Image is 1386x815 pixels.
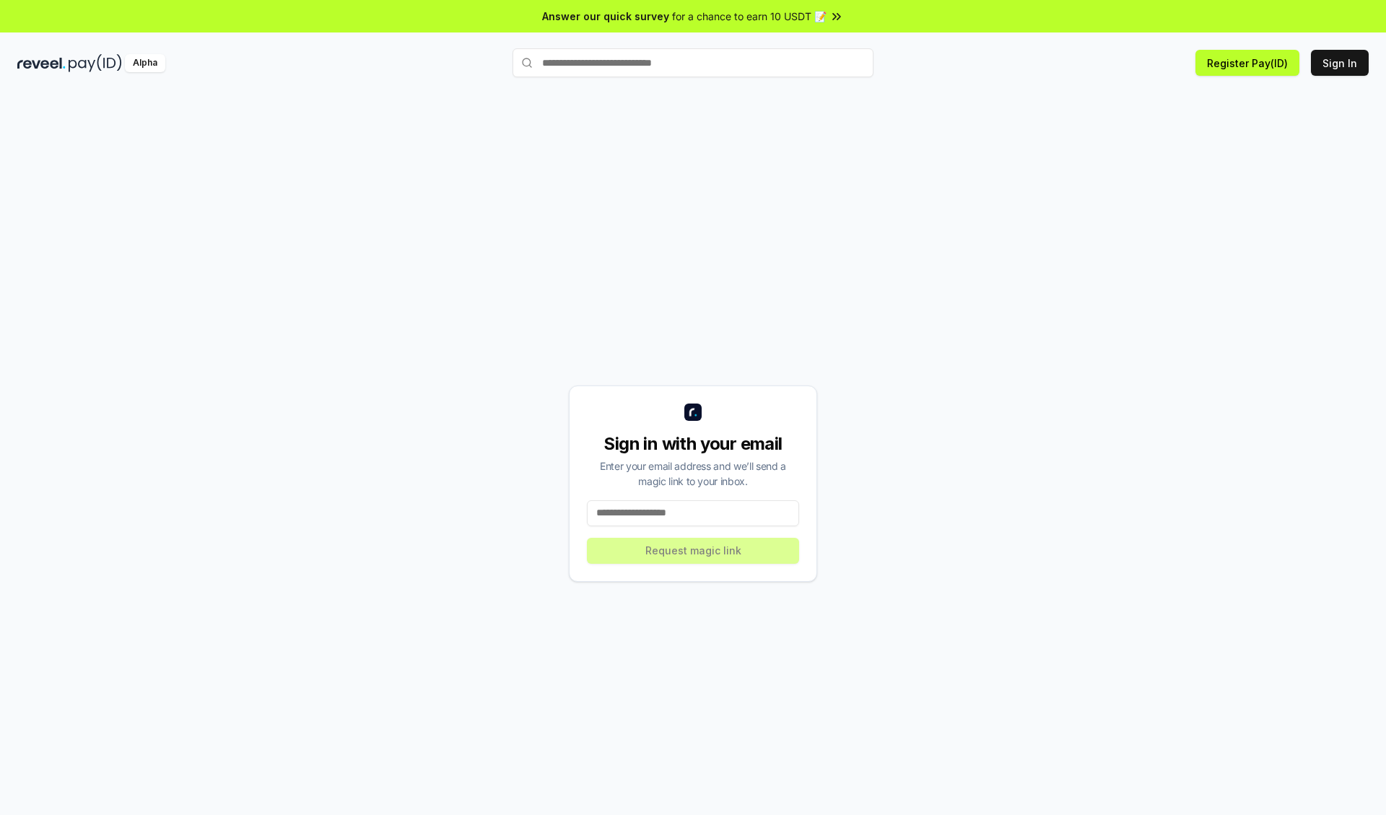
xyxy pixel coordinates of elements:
img: reveel_dark [17,54,66,72]
div: Sign in with your email [587,432,799,456]
div: Enter your email address and we’ll send a magic link to your inbox. [587,458,799,489]
img: logo_small [684,404,702,421]
button: Register Pay(ID) [1195,50,1299,76]
span: for a chance to earn 10 USDT 📝 [672,9,827,24]
span: Answer our quick survey [542,9,669,24]
button: Sign In [1311,50,1369,76]
div: Alpha [125,54,165,72]
img: pay_id [69,54,122,72]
